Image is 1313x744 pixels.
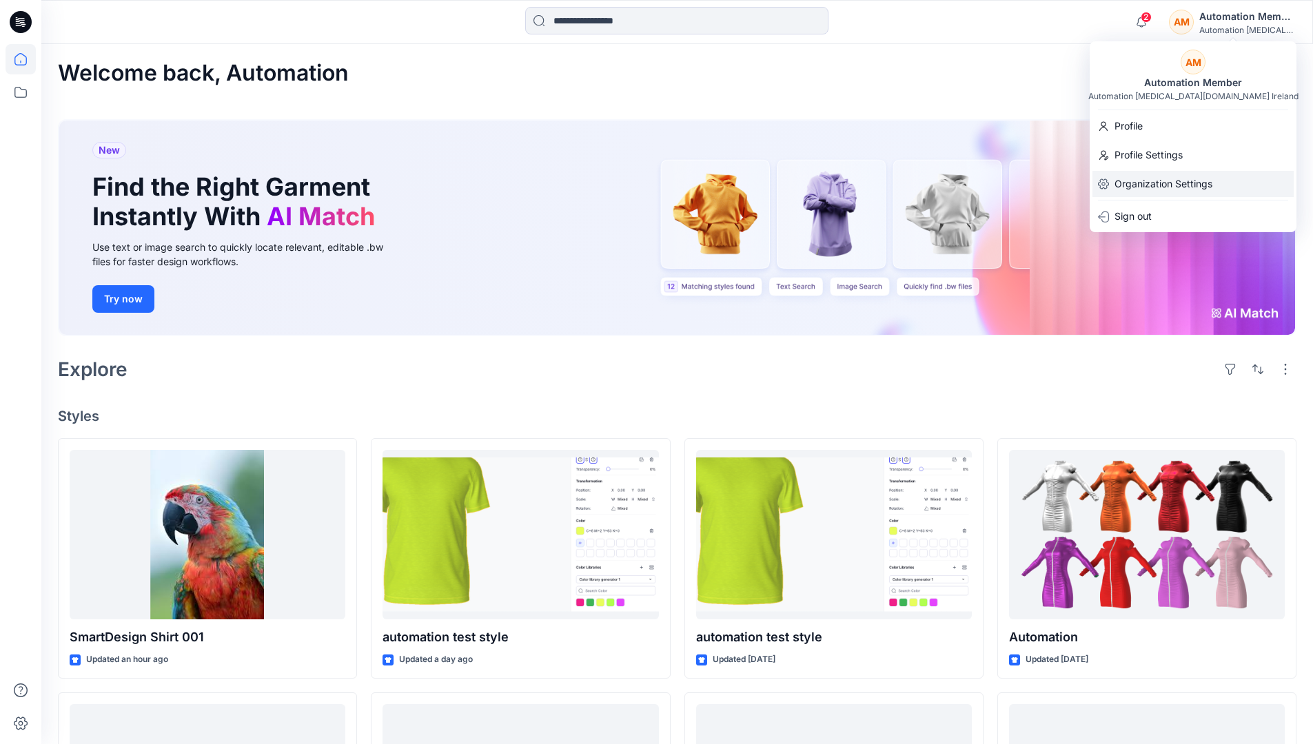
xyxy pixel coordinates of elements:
[92,285,154,313] button: Try now
[92,172,382,231] h1: Find the Right Garment Instantly With
[1009,450,1285,620] a: Automation
[58,61,349,86] h2: Welcome back, Automation
[86,652,168,667] p: Updated an hour ago
[99,142,120,158] span: New
[1114,113,1143,139] p: Profile
[1090,142,1296,168] a: Profile Settings
[1090,171,1296,197] a: Organization Settings
[70,450,345,620] a: SmartDesign Shirt 001
[1199,25,1296,35] div: Automation [MEDICAL_DATA]...
[267,201,375,231] span: AI Match
[1199,8,1296,25] div: Automation Member
[1181,50,1205,74] div: AM
[1009,628,1285,647] p: Automation
[1088,91,1299,101] div: Automation [MEDICAL_DATA][DOMAIN_NAME] Ireland
[58,358,128,380] h2: Explore
[713,652,775,667] p: Updated [DATE]
[383,450,658,620] a: automation test style
[92,240,403,269] div: Use text or image search to quickly locate relevant, editable .bw files for faster design workflows.
[1141,12,1152,23] span: 2
[383,628,658,647] p: automation test style
[1114,203,1152,229] p: Sign out
[1114,171,1212,197] p: Organization Settings
[1169,10,1194,34] div: AM
[399,652,473,667] p: Updated a day ago
[696,450,972,620] a: automation test style
[58,408,1296,424] h4: Styles
[696,628,972,647] p: automation test style
[1026,652,1088,667] p: Updated [DATE]
[1136,74,1250,91] div: Automation Member
[70,628,345,647] p: SmartDesign Shirt 001
[1090,113,1296,139] a: Profile
[1114,142,1183,168] p: Profile Settings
